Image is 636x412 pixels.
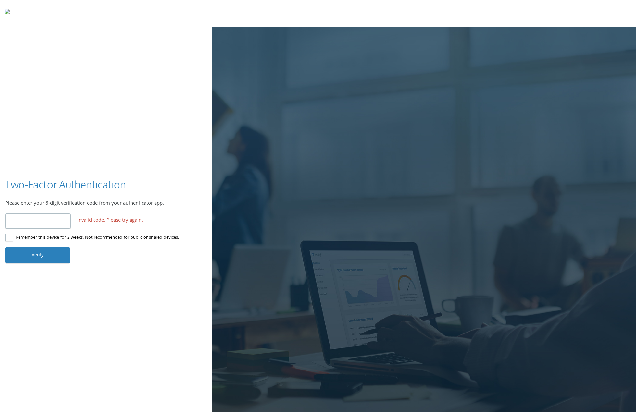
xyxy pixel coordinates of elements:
div: Please enter your 6-digit verification code from your authenticator app. [5,200,207,208]
button: Verify [5,247,70,263]
label: Remember this device for 2 weeks. Not recommended for public or shared devices. [5,234,179,242]
img: todyl-logo-dark.svg [5,7,10,20]
span: Invalid code. Please try again. [77,217,143,225]
h3: Two-Factor Authentication [5,177,126,192]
